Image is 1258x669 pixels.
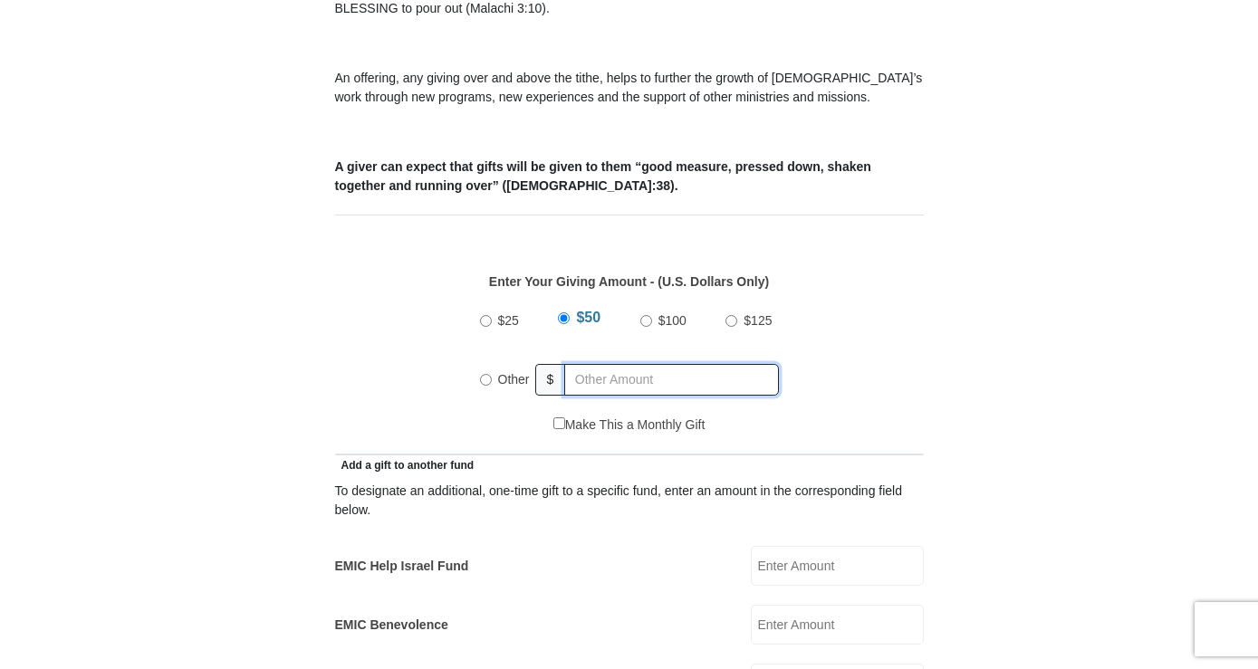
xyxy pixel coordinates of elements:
[489,274,769,289] strong: Enter Your Giving Amount - (U.S. Dollars Only)
[335,69,924,107] p: An offering, any giving over and above the tithe, helps to further the growth of [DEMOGRAPHIC_DAT...
[498,372,530,387] span: Other
[553,417,565,429] input: Make This a Monthly Gift
[335,616,448,635] label: EMIC Benevolence
[335,159,871,193] b: A giver can expect that gifts will be given to them “good measure, pressed down, shaken together ...
[535,364,566,396] span: $
[335,482,924,520] div: To designate an additional, one-time gift to a specific fund, enter an amount in the correspondin...
[751,605,924,645] input: Enter Amount
[335,557,469,576] label: EMIC Help Israel Fund
[553,416,706,435] label: Make This a Monthly Gift
[744,313,772,328] span: $125
[564,364,778,396] input: Other Amount
[498,313,519,328] span: $25
[658,313,687,328] span: $100
[576,310,600,325] span: $50
[751,546,924,586] input: Enter Amount
[335,459,475,472] span: Add a gift to another fund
